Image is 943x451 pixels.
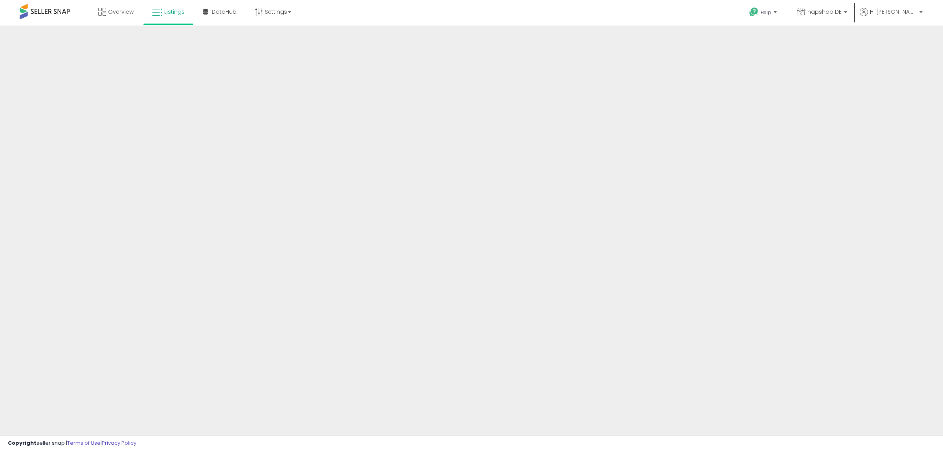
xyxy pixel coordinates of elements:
[743,1,785,26] a: Help
[870,8,917,16] span: Hi [PERSON_NAME]
[761,9,771,16] span: Help
[807,8,842,16] span: hapshop DE
[108,8,134,16] span: Overview
[749,7,759,17] i: Get Help
[212,8,237,16] span: DataHub
[164,8,185,16] span: Listings
[860,8,923,26] a: Hi [PERSON_NAME]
